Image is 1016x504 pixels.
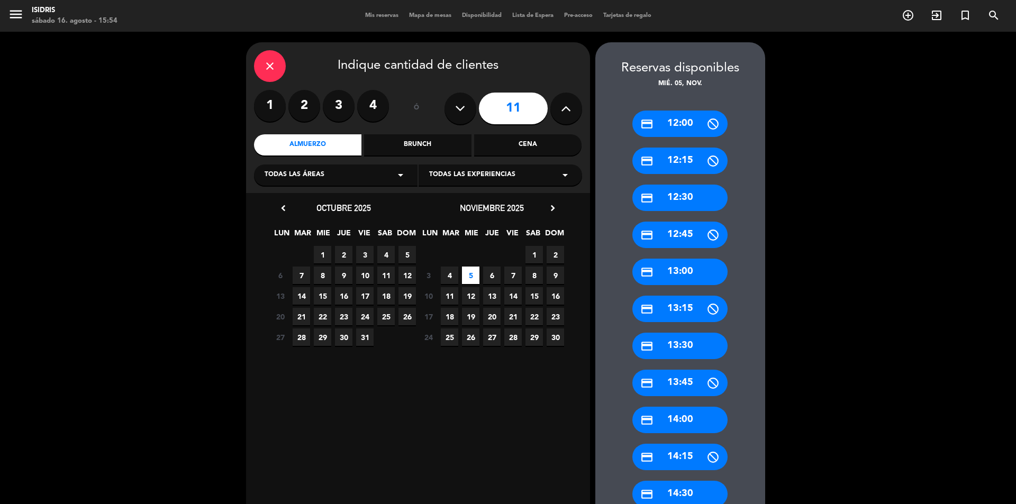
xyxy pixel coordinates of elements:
[356,267,374,284] span: 10
[595,58,765,79] div: Reservas disponibles
[356,287,374,305] span: 17
[377,308,395,325] span: 25
[632,111,728,137] div: 12:00
[547,308,564,325] span: 23
[32,16,117,26] div: sábado 16. agosto - 15:54
[314,287,331,305] span: 15
[632,185,728,211] div: 12:30
[323,90,355,122] label: 3
[271,287,289,305] span: 13
[356,328,374,346] span: 31
[314,246,331,263] span: 1
[316,203,371,213] span: octubre 2025
[273,227,291,244] span: LUN
[598,13,657,19] span: Tarjetas de regalo
[293,308,310,325] span: 21
[265,170,324,180] span: Todas las áreas
[483,308,501,325] span: 20
[902,9,914,22] i: add_circle_outline
[8,6,24,26] button: menu
[595,79,765,89] div: mié. 05, nov.
[421,227,439,244] span: LUN
[420,328,437,346] span: 24
[335,328,352,346] span: 30
[632,407,728,433] div: 14:00
[357,90,389,122] label: 4
[559,169,571,181] i: arrow_drop_down
[335,246,352,263] span: 2
[394,169,407,181] i: arrow_drop_down
[504,287,522,305] span: 14
[524,227,542,244] span: SAB
[460,203,524,213] span: noviembre 2025
[293,287,310,305] span: 14
[271,328,289,346] span: 27
[547,203,558,214] i: chevron_right
[462,227,480,244] span: MIE
[360,13,404,19] span: Mis reservas
[640,488,654,501] i: credit_card
[547,287,564,305] span: 16
[640,154,654,168] i: credit_card
[504,308,522,325] span: 21
[547,328,564,346] span: 30
[632,222,728,248] div: 12:45
[640,191,654,205] i: credit_card
[8,6,24,22] i: menu
[441,308,458,325] span: 18
[640,451,654,464] i: credit_card
[483,267,501,284] span: 6
[335,227,352,244] span: JUE
[559,13,598,19] span: Pre-acceso
[640,117,654,131] i: credit_card
[525,328,543,346] span: 29
[959,9,972,22] i: turned_in_not
[525,287,543,305] span: 15
[398,287,416,305] span: 19
[314,267,331,284] span: 8
[293,328,310,346] span: 28
[462,287,479,305] span: 12
[254,90,286,122] label: 1
[294,227,311,244] span: MAR
[377,267,395,284] span: 11
[640,265,654,279] i: credit_card
[398,267,416,284] span: 12
[640,414,654,427] i: credit_card
[271,267,289,284] span: 6
[987,9,1000,22] i: search
[640,303,654,316] i: credit_card
[335,287,352,305] span: 16
[314,227,332,244] span: MIE
[507,13,559,19] span: Lista de Espera
[457,13,507,19] span: Disponibilidad
[293,267,310,284] span: 7
[441,267,458,284] span: 4
[462,328,479,346] span: 26
[504,267,522,284] span: 7
[632,333,728,359] div: 13:30
[547,246,564,263] span: 2
[525,246,543,263] span: 1
[429,170,515,180] span: Todas las experiencias
[400,90,434,127] div: ó
[545,227,563,244] span: DOM
[377,246,395,263] span: 4
[420,308,437,325] span: 17
[504,328,522,346] span: 28
[525,308,543,325] span: 22
[483,287,501,305] span: 13
[376,227,394,244] span: SAB
[356,246,374,263] span: 3
[483,227,501,244] span: JUE
[314,328,331,346] span: 29
[547,267,564,284] span: 9
[462,267,479,284] span: 5
[335,308,352,325] span: 23
[441,328,458,346] span: 25
[420,287,437,305] span: 10
[398,246,416,263] span: 5
[632,444,728,470] div: 14:15
[356,227,373,244] span: VIE
[640,377,654,390] i: credit_card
